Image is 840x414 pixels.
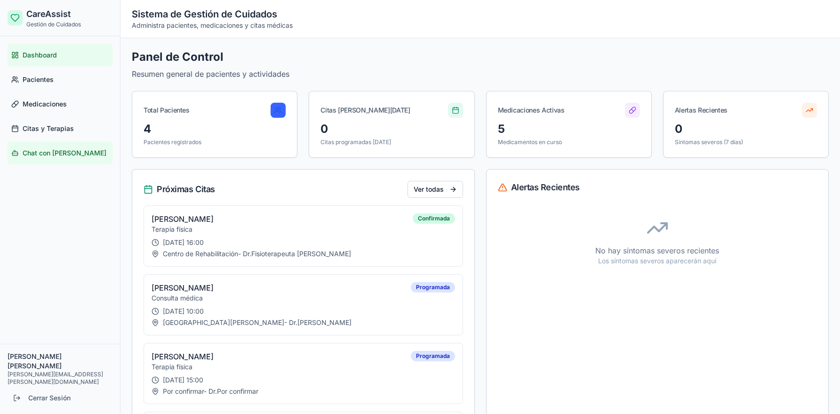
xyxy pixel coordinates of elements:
p: Consulta médica [152,293,214,303]
p: Resumen general de pacientes y actividades [132,68,829,80]
p: Pacientes registrados [144,138,286,146]
div: Citas [PERSON_NAME][DATE] [320,106,410,115]
div: Próximas Citas [144,183,215,196]
a: Pacientes [8,68,112,91]
p: [PERSON_NAME] [PERSON_NAME] [8,352,112,371]
div: [GEOGRAPHIC_DATA][PERSON_NAME] - Dr. [PERSON_NAME] [152,318,455,327]
h4: [PERSON_NAME] [152,282,214,293]
p: Los síntomas severos aparecerán aquí [498,256,817,266]
div: Programada [411,282,455,292]
p: Terapia física [152,362,214,372]
p: Gestión de Cuidados [26,21,81,28]
a: Citas y Terapias [8,117,112,140]
p: Terapia física [152,225,214,234]
div: Medicaciones Activas [498,106,565,115]
div: 0 [675,122,817,137]
div: Total Pacientes [144,106,190,115]
span: Medicaciones [23,99,67,109]
a: Medicaciones [8,93,112,115]
p: Administra pacientes, medicaciones y citas médicas [132,21,293,30]
div: Alertas Recientes [675,106,728,115]
p: Medicamentos en curso [498,138,640,146]
span: Dashboard [23,50,57,60]
div: [DATE] 16:00 [152,238,455,247]
span: Chat con [PERSON_NAME] [23,148,106,158]
div: 5 [498,122,640,137]
p: [PERSON_NAME][EMAIL_ADDRESS][PERSON_NAME][DOMAIN_NAME] [8,371,112,386]
a: Dashboard [8,44,112,66]
div: Por confirmar - Dr. Por confirmar [152,387,455,396]
button: Ver todas [408,181,463,198]
h4: [PERSON_NAME] [152,351,214,362]
div: Programada [411,351,455,361]
span: Pacientes [23,75,54,84]
h1: Sistema de Gestión de Cuidados [132,8,293,21]
a: Chat con [PERSON_NAME] [8,142,112,164]
h4: [PERSON_NAME] [152,213,214,225]
div: 0 [320,122,463,137]
h2: Panel de Control [132,49,829,65]
p: No hay síntomas severos recientes [498,245,817,256]
p: Síntomas severos (7 días) [675,138,817,146]
div: [DATE] 15:00 [152,375,455,385]
p: Citas programadas [DATE] [320,138,463,146]
div: Alertas Recientes [498,181,817,194]
button: Cerrar Sesión [8,390,112,406]
div: [DATE] 10:00 [152,307,455,316]
span: Citas y Terapias [23,124,74,133]
div: Centro de Rehabilitación - Dr. Fisioterapeuta [PERSON_NAME] [152,249,455,259]
div: 4 [144,122,286,137]
div: Confirmada [413,213,455,224]
h2: CareAssist [26,8,81,21]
